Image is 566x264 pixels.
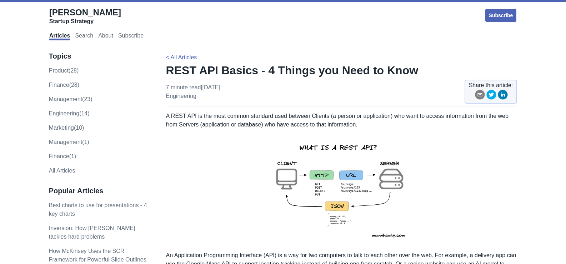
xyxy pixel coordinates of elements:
a: About [98,33,113,40]
a: Best charts to use for presentations - 4 key charts [49,202,147,217]
button: linkedin [498,90,508,102]
a: finance(28) [49,82,79,88]
a: Subscribe [485,8,517,23]
button: email [475,90,485,102]
a: Management(1) [49,139,89,145]
a: engineering(14) [49,110,90,116]
a: Subscribe [118,33,144,40]
a: < All Articles [166,54,197,60]
a: Finance(1) [49,153,76,159]
a: management(23) [49,96,92,102]
button: twitter [486,90,496,102]
a: Articles [49,33,70,40]
a: Search [75,33,93,40]
a: marketing(10) [49,125,84,131]
a: [PERSON_NAME]Startup Strategy [49,7,121,25]
a: How McKinsey Uses the SCR Framework for Powerful Slide Outlines [49,248,146,263]
p: A REST API is the most common standard used between Clients (a person or application) who want to... [166,112,517,129]
a: engineering [166,93,196,99]
p: 7 minute read | [DATE] [166,83,220,100]
h3: Topics [49,52,151,61]
span: Share this article: [469,81,513,90]
span: [PERSON_NAME] [49,8,121,17]
h3: Popular Articles [49,186,151,195]
a: Inversion: How [PERSON_NAME] tackles hard problems [49,225,135,240]
a: product(28) [49,68,79,74]
img: rest-api [263,135,420,245]
a: All Articles [49,168,75,174]
h1: REST API Basics - 4 Things you Need to Know [166,63,517,78]
div: Startup Strategy [49,18,121,25]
